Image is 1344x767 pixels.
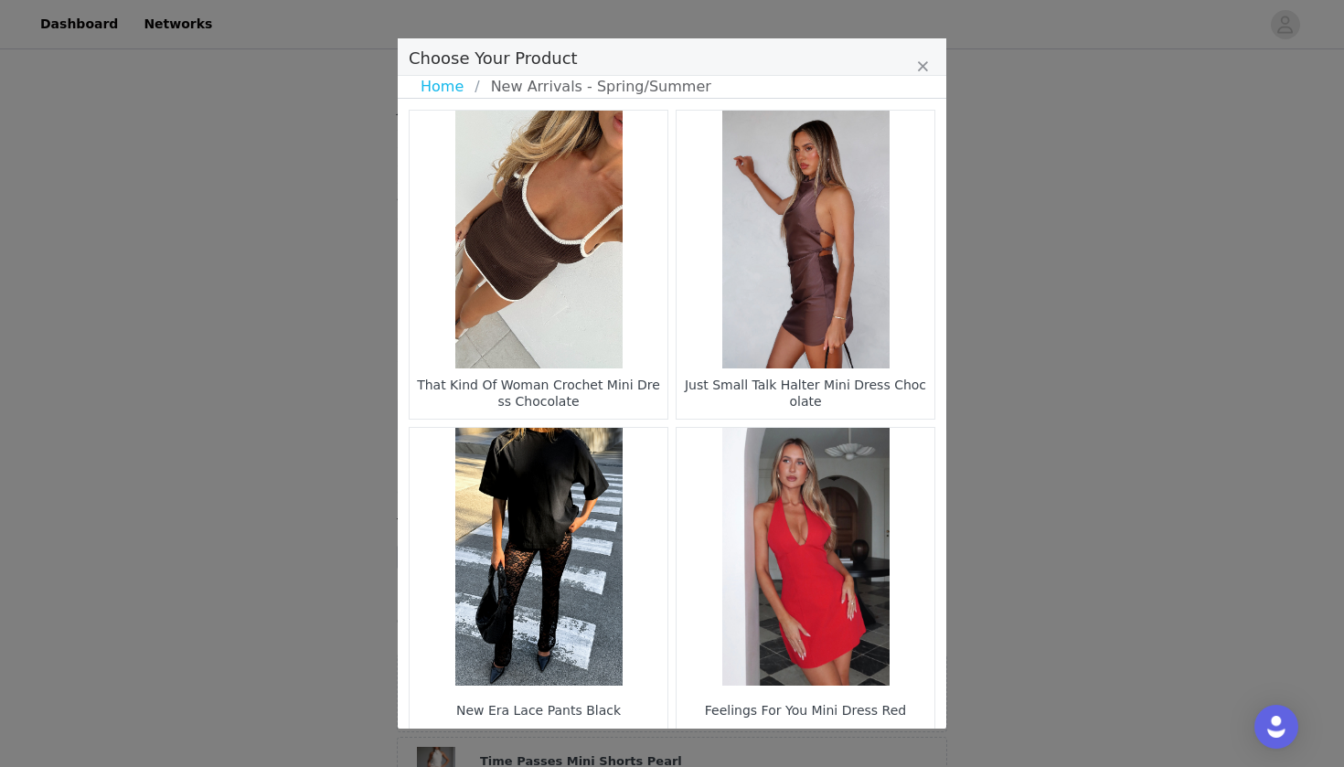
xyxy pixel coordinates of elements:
[398,38,946,729] div: Choose Your Product
[414,690,663,731] div: New Era Lace Pants Black
[409,48,578,68] span: Choose Your Product
[681,690,930,731] div: Feelings For You Mini Dress Red
[1254,705,1298,749] div: Open Intercom Messenger
[681,373,930,414] div: Just Small Talk Halter Mini Dress Chocolate
[917,57,928,79] button: Close
[421,76,475,98] a: Home
[414,373,663,414] div: That Kind Of Woman Crochet Mini Dress Chocolate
